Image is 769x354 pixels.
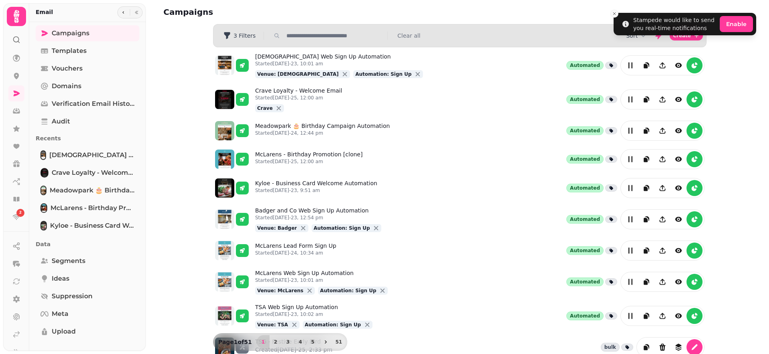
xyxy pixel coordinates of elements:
p: Started [DATE]-24, 12:44 pm [255,130,390,136]
div: Automated [566,277,604,286]
button: view [670,180,686,196]
button: reports [686,91,703,107]
p: Recents [36,131,139,146]
span: Campaigns [52,28,89,38]
button: close [299,224,307,232]
span: Domains [52,81,81,91]
span: Automation: Sign Up [314,225,370,231]
h2: Email [36,8,53,16]
p: Started [DATE]-25, 12:00 am [255,95,342,101]
button: close [378,287,387,295]
button: 4 [294,335,307,349]
a: TSA Web Sign Up AutomationStarted[DATE]-23, 10:02 amVenue: TSAcloseAutomation: Sign Upclose [255,303,372,329]
span: [DEMOGRAPHIC_DATA] Web Sign Up Automation [49,150,135,160]
button: view [670,243,686,259]
span: 2 [19,210,22,216]
button: Share campaign preview [654,274,670,290]
a: Meadowpark 🎂 Birthday Campaign AutomationStarted[DATE]-24, 12:44 pm [255,122,390,140]
span: McLarens - Birthday Promotion [clone] [50,203,135,213]
button: Share campaign preview [654,151,670,167]
button: view [670,274,686,290]
button: Share campaign preview [654,308,670,324]
button: 1 [257,335,270,349]
button: edit [622,91,638,107]
img: Church Web Sign Up Automation [41,151,45,159]
span: Upload [52,327,76,336]
div: Automated [566,61,604,70]
span: Suppression [52,291,93,301]
div: Automated [566,126,604,135]
h2: Campaigns [163,6,317,18]
button: edit [622,211,638,227]
nav: Pagination [257,335,345,349]
div: Automated [566,312,604,320]
span: Automation: Sign Up [320,288,376,293]
img: aHR0cHM6Ly9zdGFtcGVkZS1zZXJ2aWNlLXByb2QtdGVtcGxhdGUtcHJldmlld3MuczMuZXUtd2VzdC0xLmFtYXpvbmF3cy5jb... [215,178,234,198]
button: reports [686,180,703,196]
a: Meadowpark 🎂 Birthday Campaign AutomationMeadowpark 🎂 Birthday Campaign Automation [36,182,139,198]
a: Kyloe - Business Card Welcome AutomationKyloe - Business Card Welcome Automation [36,218,139,234]
div: Automated [566,95,604,104]
button: view [670,57,686,73]
button: close [275,104,283,112]
button: next [319,335,332,349]
button: duplicate [638,274,654,290]
button: Share campaign preview [654,123,670,139]
a: Campaigns [36,25,139,41]
div: Automated [566,155,604,164]
a: Kyloe - Business Card Welcome AutomationStarted[DATE]-23, 9:51 am [255,179,377,197]
button: reports [686,308,703,324]
button: edit [622,123,638,139]
span: 2 [272,340,279,344]
a: Segments [36,253,139,269]
a: McLarens - Birthday Promotion [clone]Started[DATE]-25, 12:00 am [255,150,362,168]
span: Automation: Sign Up [305,322,361,328]
p: Started [DATE]-23, 10:01 am [255,61,423,67]
img: aHR0cHM6Ly9zdGFtcGVkZS1zZXJ2aWNlLXByb2QtdGVtcGxhdGUtcHJldmlld3MuczMuZXUtd2VzdC0xLmFtYXpvbmF3cy5jb... [215,121,234,140]
span: 5 [310,340,316,344]
button: reports [686,211,703,227]
button: duplicate [638,57,654,73]
span: Create [673,33,691,38]
button: edit [622,57,638,73]
img: aHR0cHM6Ly9zdGFtcGVkZS1zZXJ2aWNlLXByb2QtdGVtcGxhdGUtcHJldmlld3MuczMuZXUtd2VzdC0xLmFtYXpvbmF3cy5jb... [215,90,234,109]
a: Church Web Sign Up Automation[DEMOGRAPHIC_DATA] Web Sign Up Automation [36,147,139,163]
button: close [372,224,380,232]
span: 3 [285,340,291,344]
div: Automated [566,246,604,255]
a: McLarens Lead Form Sign UpStarted[DATE]-24, 10:34 am [255,242,336,259]
button: view [670,123,686,139]
button: duplicate [638,151,654,167]
span: Verification email history [52,99,135,109]
img: aHR0cHM6Ly9zdGFtcGVkZS1zZXJ2aWNlLXByb2QtdGVtcGxhdGUtcHJldmlld3MuczMuZXUtd2VzdC0xLmFtYXpvbmF3cy5jb... [215,306,234,326]
button: reports [686,243,703,259]
a: Vouchers [36,61,139,77]
button: duplicate [638,180,654,196]
button: edit [622,243,638,259]
span: 51 [336,340,342,344]
span: 1 [260,340,266,344]
button: Enable [720,16,753,32]
span: Venue: TSA [257,322,288,328]
span: Templates [52,46,87,56]
span: Crave Loyalty - Welcome Email [52,168,135,178]
a: McLarens - Birthday Promotion [clone]McLarens - Birthday Promotion [clone] [36,200,139,216]
img: aHR0cHM6Ly9zdGFtcGVkZS1zZXJ2aWNlLXByb2QtdGVtcGxhdGUtcHJldmlld3MuczMuZXUtd2VzdC0xLmFtYXpvbmF3cy5jb... [215,241,234,260]
button: reports [686,57,703,73]
span: Audit [52,117,70,126]
span: Automation: Sign Up [355,71,411,77]
button: edit [622,180,638,196]
button: 3 Filters [217,29,262,42]
div: Automated [566,215,604,224]
button: Share campaign preview [654,91,670,107]
button: edit [622,308,638,324]
nav: Tabs [29,22,146,354]
button: view [670,308,686,324]
p: Data [36,237,139,251]
button: 3 [282,335,294,349]
img: aHR0cHM6Ly9zdGFtcGVkZS1zZXJ2aWNlLXByb2QtdGVtcGxhdGUtcHJldmlld3MuczMuZXUtd2VzdC0xLmFtYXpvbmF3cy5jb... [215,150,234,169]
span: 4 [297,340,304,344]
button: Share campaign preview [654,57,670,73]
a: Domains [36,78,139,94]
img: aHR0cHM6Ly9zdGFtcGVkZS1zZXJ2aWNlLXByb2QtdGVtcGxhdGUtcHJldmlld3MuczMuZXUtd2VzdC0xLmFtYXpvbmF3cy5jb... [215,210,234,229]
